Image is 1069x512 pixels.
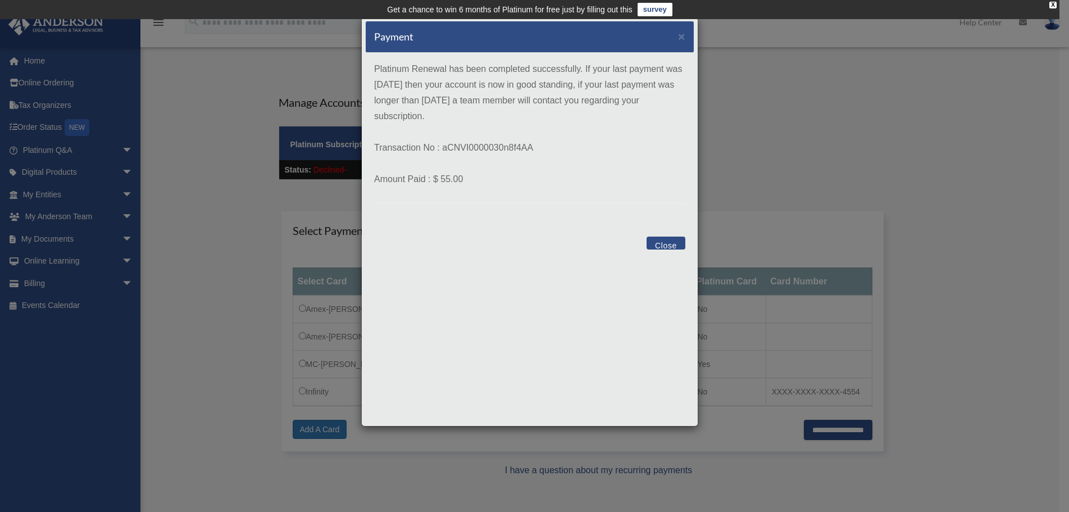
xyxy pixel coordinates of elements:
[647,237,685,250] button: Close
[374,30,413,44] h5: Payment
[1049,2,1057,8] div: close
[374,61,685,124] p: Platinum Renewal has been completed successfully. If your last payment was [DATE] then your accou...
[374,140,685,156] p: Transaction No : aCNVI0000030n8f4AA
[678,30,685,42] button: Close
[374,171,685,187] p: Amount Paid : $ 55.00
[387,3,633,16] div: Get a chance to win 6 months of Platinum for free just by filling out this
[638,3,672,16] a: survey
[678,30,685,43] span: ×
